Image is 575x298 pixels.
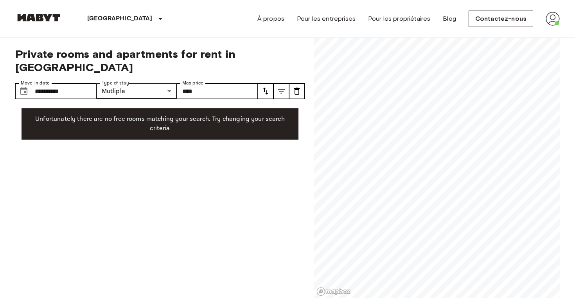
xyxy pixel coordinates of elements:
[182,80,203,86] label: Max price
[368,14,430,23] a: Pour les propriétaires
[102,80,129,86] label: Type of stay
[289,83,305,99] button: tune
[21,80,50,86] label: Move-in date
[15,47,305,74] span: Private rooms and apartments for rent in [GEOGRAPHIC_DATA]
[297,14,356,23] a: Pour les entreprises
[16,83,32,99] button: Choose date, selected date is 17 Nov 2025
[257,14,284,23] a: À propos
[28,115,292,133] p: Unfortunately there are no free rooms matching your search. Try changing your search criteria
[469,11,533,27] a: Contactez-nous
[316,287,351,296] a: Mapbox logo
[96,83,177,99] div: Mutliple
[546,12,560,26] img: avatar
[273,83,289,99] button: tune
[15,14,62,22] img: Habyt
[258,83,273,99] button: tune
[443,14,456,23] a: Blog
[87,14,153,23] p: [GEOGRAPHIC_DATA]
